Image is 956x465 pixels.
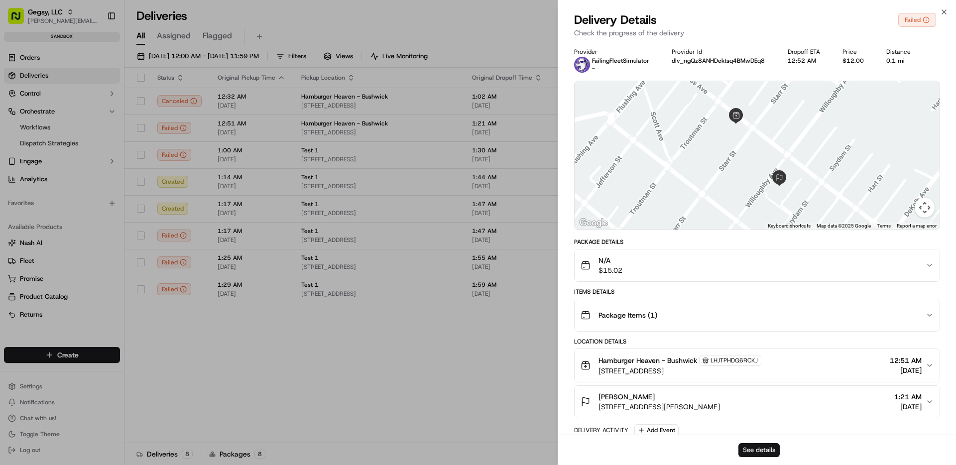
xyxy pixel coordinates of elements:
[574,288,940,296] div: Items Details
[577,217,610,230] img: Google
[877,223,891,229] a: Terms (opens in new tab)
[886,57,917,65] div: 0.1 mi
[788,57,827,65] div: 12:52 AM
[574,12,657,28] span: Delivery Details
[711,356,758,364] span: LHJTPHDQ6RCKJ
[915,198,935,218] button: Map camera controls
[169,98,181,110] button: Start new chat
[574,426,628,434] div: Delivery Activity
[34,95,163,105] div: Start new chat
[788,48,827,56] div: Dropoff ETA
[84,145,92,153] div: 💻
[574,238,940,246] div: Package Details
[598,402,720,412] span: [STREET_ADDRESS][PERSON_NAME]
[817,223,871,229] span: Map data ©2025 Google
[890,355,922,365] span: 12:51 AM
[768,223,811,230] button: Keyboard shortcuts
[34,105,126,113] div: We're available if you need us!
[886,48,917,56] div: Distance
[898,13,936,27] button: Failed
[842,57,870,65] div: $12.00
[80,140,164,158] a: 💻API Documentation
[26,64,179,75] input: Got a question? Start typing here...
[598,265,622,275] span: $15.02
[890,365,922,375] span: [DATE]
[672,57,765,65] button: dlv_ngQz8ANHDektsq4BMwDEq8
[577,217,610,230] a: Open this area in Google Maps (opens a new window)
[598,310,657,320] span: Package Items ( 1 )
[575,386,940,418] button: [PERSON_NAME][STREET_ADDRESS][PERSON_NAME]1:21 AM[DATE]
[575,249,940,281] button: N/A$15.02
[598,355,697,365] span: Hamburger Heaven - Bushwick
[94,144,160,154] span: API Documentation
[897,223,937,229] a: Report a map error
[6,140,80,158] a: 📗Knowledge Base
[634,424,679,436] button: Add Event
[894,392,922,402] span: 1:21 AM
[592,57,649,65] p: FailingFleetSimulator
[574,28,940,38] p: Check the progress of the delivery
[10,145,18,153] div: 📗
[574,338,940,346] div: Location Details
[672,48,771,56] div: Provider Id
[575,349,940,382] button: Hamburger Heaven - BushwickLHJTPHDQ6RCKJ[STREET_ADDRESS]12:51 AM[DATE]
[592,65,595,73] span: -
[598,255,622,265] span: N/A
[574,57,590,73] img: FleetSimulator.png
[598,366,761,376] span: [STREET_ADDRESS]
[894,402,922,412] span: [DATE]
[575,299,940,331] button: Package Items (1)
[20,144,76,154] span: Knowledge Base
[598,392,655,402] span: [PERSON_NAME]
[70,168,120,176] a: Powered byPylon
[10,10,30,30] img: Nash
[574,48,656,56] div: Provider
[842,48,870,56] div: Price
[738,443,780,457] button: See details
[10,95,28,113] img: 1736555255976-a54dd68f-1ca7-489b-9aae-adbdc363a1c4
[99,169,120,176] span: Pylon
[10,40,181,56] p: Welcome 👋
